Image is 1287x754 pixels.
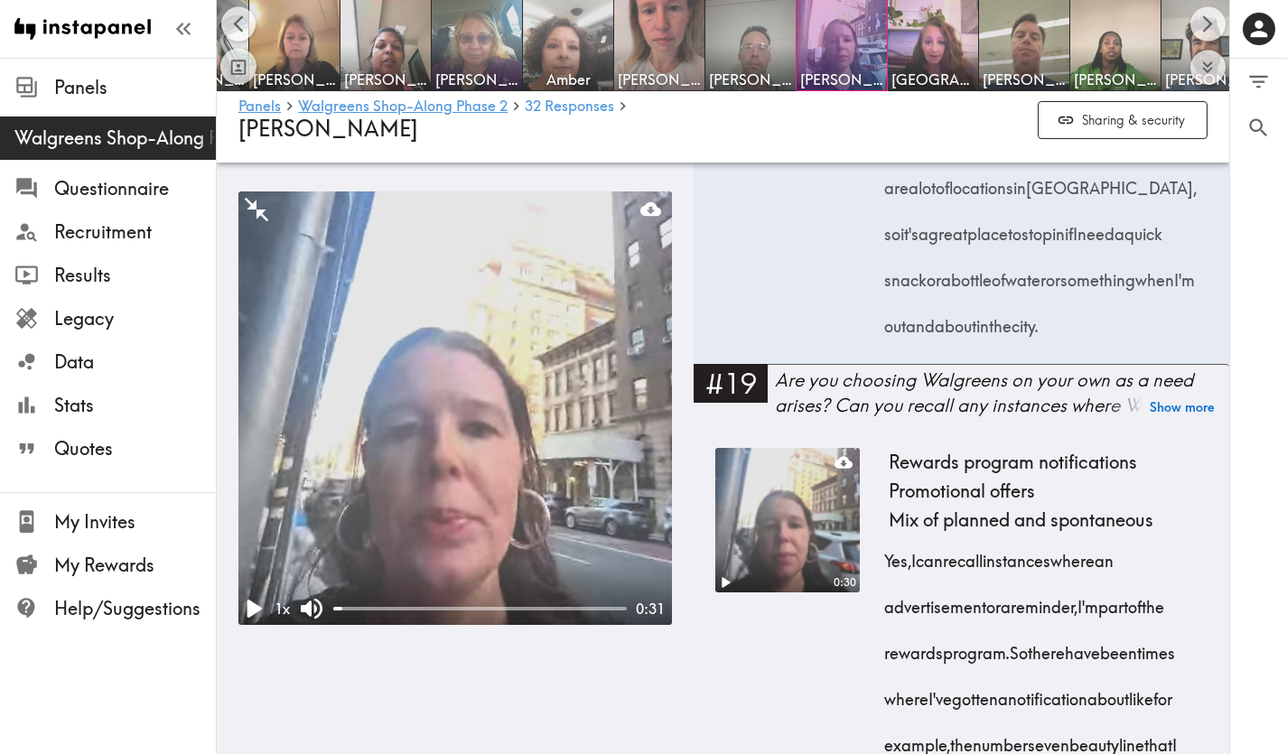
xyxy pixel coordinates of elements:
span: instances [983,531,1050,577]
span: need [1077,205,1114,251]
span: so [884,205,900,251]
span: Questionnaire [54,176,216,201]
span: of [936,159,949,205]
span: Results [54,263,216,288]
span: in [976,297,989,343]
span: a [941,251,951,297]
span: recall [943,531,983,577]
span: if [1065,205,1073,251]
a: Walgreens Shop-Along Phase 2 [298,98,508,116]
button: Scroll right [1190,6,1226,42]
span: a [909,159,919,205]
button: Expand to show all items [1190,50,1226,85]
span: times [1137,624,1175,670]
span: rewards [884,624,943,670]
span: about [935,297,976,343]
span: been [1100,624,1137,670]
span: have [1065,624,1100,670]
span: Panels [54,75,216,100]
span: out [884,297,906,343]
span: [PERSON_NAME] [709,70,792,89]
div: #19 [694,364,768,402]
span: Recruitment [54,219,216,245]
span: stop [1021,205,1052,251]
span: gotten [952,670,998,716]
span: reminder, [1011,578,1077,624]
span: for [1153,670,1172,716]
span: of [992,251,1005,297]
span: notification [1008,670,1087,716]
span: a [1114,205,1124,251]
span: [GEOGRAPHIC_DATA] [891,70,975,89]
span: great [928,205,967,251]
span: where [1050,531,1095,577]
span: and [906,297,935,343]
span: Walgreens Shop-Along Phase 2 [14,126,216,151]
span: Search [1246,116,1271,140]
span: a [1001,578,1011,624]
span: I [1073,205,1077,251]
span: [PERSON_NAME] [253,70,336,89]
span: about [1087,670,1129,716]
span: Promotional offers [881,477,1042,506]
span: Filter Responses [1246,70,1271,94]
span: are [884,159,909,205]
span: [PERSON_NAME] [800,70,883,89]
span: or [1046,251,1060,297]
span: Quotes [54,436,216,461]
button: Search [1230,105,1287,151]
span: bottle [951,251,992,297]
span: I [911,531,916,577]
span: Data [54,349,216,375]
span: there [1028,624,1065,670]
span: Legacy [54,306,216,331]
span: a [998,670,1008,716]
span: quick [1124,205,1162,251]
span: when [1135,251,1174,297]
figure: MinimizePlay1xMute0:31 [238,191,672,625]
button: Minimize [242,195,271,224]
a: Panels [238,98,281,116]
div: 0:30 [828,575,860,591]
button: Show more [1150,396,1215,421]
button: Filter Responses [1230,59,1287,105]
figure: Play0:30 [715,448,860,592]
span: to [1008,205,1021,251]
span: [GEOGRAPHIC_DATA], [1026,159,1197,205]
a: 32 Responses [525,98,614,116]
span: or [986,578,1001,624]
span: locations [949,159,1013,205]
span: lot [919,159,936,205]
span: So [1010,624,1028,670]
span: 32 Responses [525,98,614,113]
span: Yes, [884,531,911,577]
span: the [1142,578,1164,624]
a: #19Are you choosing Walgreens on your own as a need arises? Can you recall any instances where Wa... [694,364,1229,433]
div: 0:31 [627,599,672,619]
span: [PERSON_NAME] [344,70,427,89]
div: 1 x [267,595,297,622]
button: Sharing & security [1038,101,1208,140]
span: program. [943,624,1010,670]
span: [PERSON_NAME] [238,115,418,142]
span: I've [928,670,952,716]
span: My Rewards [54,553,216,578]
span: Help/Suggestions [54,596,216,621]
span: [PERSON_NAME] [618,70,701,89]
span: snack [884,251,927,297]
span: an [1095,531,1114,577]
span: place [967,205,1008,251]
span: Mix of planned and spontaneous [881,506,1161,535]
button: Toggle between responses and questions [220,49,256,85]
span: [PERSON_NAME] [435,70,518,89]
span: where [884,670,928,716]
span: a [919,205,928,251]
span: I'm [1077,578,1098,624]
span: can [916,531,943,577]
span: [PERSON_NAME] [1074,70,1157,89]
span: like [1129,670,1153,716]
span: it's [900,205,919,251]
span: [PERSON_NAME] [983,70,1066,89]
div: Are you choosing Walgreens on your own as a need arises? Can you recall any instances where Walgr... [775,368,1229,418]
